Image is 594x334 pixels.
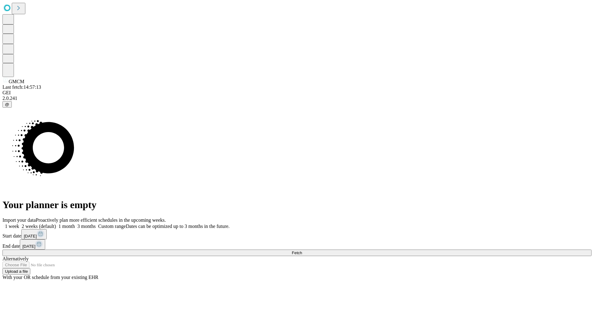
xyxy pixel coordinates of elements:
[2,96,592,101] div: 2.0.241
[22,244,35,249] span: [DATE]
[20,239,45,250] button: [DATE]
[2,199,592,211] h1: Your planner is empty
[2,90,592,96] div: GEI
[22,224,56,229] span: 2 weeks (default)
[2,84,41,90] span: Last fetch: 14:57:13
[5,102,9,107] span: @
[58,224,75,229] span: 1 month
[98,224,126,229] span: Custom range
[2,101,12,108] button: @
[2,268,30,275] button: Upload a file
[36,217,166,223] span: Proactively plan more efficient schedules in the upcoming weeks.
[77,224,96,229] span: 3 months
[2,217,36,223] span: Import your data
[24,234,37,238] span: [DATE]
[5,224,19,229] span: 1 week
[9,79,24,84] span: GMCM
[2,229,592,239] div: Start date
[2,239,592,250] div: End date
[126,224,230,229] span: Dates can be optimized up to 3 months in the future.
[292,250,302,255] span: Fetch
[2,250,592,256] button: Fetch
[2,256,28,261] span: Alternatively
[21,229,47,239] button: [DATE]
[2,275,98,280] span: With your OR schedule from your existing EHR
